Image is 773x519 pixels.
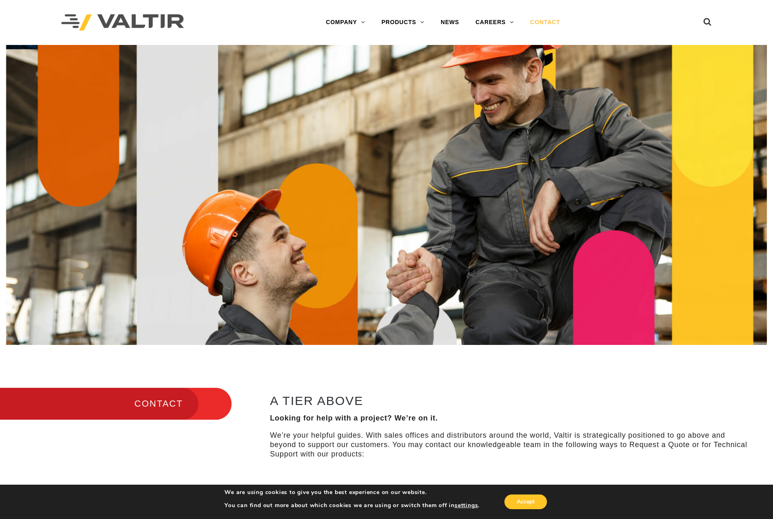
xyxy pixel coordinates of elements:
h2: A TIER ABOVE [270,394,751,407]
p: We are using cookies to give you the best experience on our website. [224,489,479,496]
button: settings [455,502,478,509]
p: You can find out more about which cookies we are using or switch them off in . [224,502,479,509]
button: Accept [504,494,547,509]
a: CONTACT [522,14,568,31]
p: We’re your helpful guides. With sales offices and distributors around the world, Valtir is strate... [270,431,751,459]
img: Contact_1 [6,45,767,345]
strong: Looking for help with a project? We’re on it. [270,414,438,422]
img: Valtir [61,14,184,31]
a: NEWS [432,14,467,31]
a: CAREERS [467,14,522,31]
a: PRODUCTS [373,14,432,31]
a: COMPANY [318,14,373,31]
